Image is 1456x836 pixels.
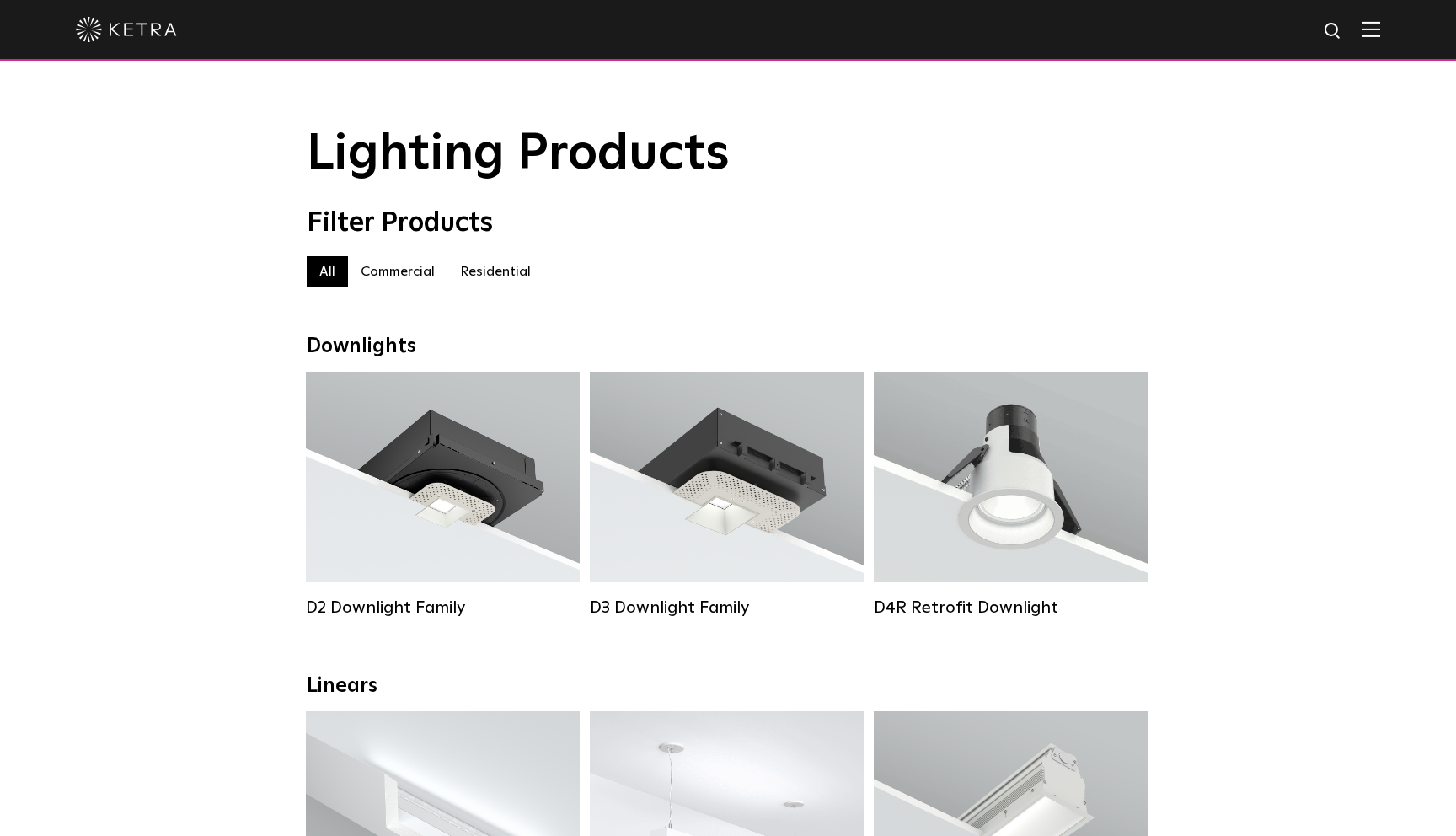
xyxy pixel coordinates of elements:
div: Filter Products [307,207,1149,239]
span: Lighting Products [307,129,730,180]
a: D3 Downlight Family Lumen Output:700 / 900 / 1100Colors:White / Black / Silver / Bronze / Paintab... [590,372,864,618]
label: All [307,256,348,287]
div: Linears [307,674,1149,699]
div: D2 Downlight Family [306,598,580,618]
img: Hamburger%20Nav.svg [1362,21,1380,37]
div: D4R Retrofit Downlight [874,598,1148,618]
img: search icon [1323,21,1344,42]
div: D3 Downlight Family [590,598,864,618]
a: D2 Downlight Family Lumen Output:1200Colors:White / Black / Gloss Black / Silver / Bronze / Silve... [306,372,580,618]
div: Downlights [307,335,1149,359]
label: Residential [447,256,543,287]
label: Commercial [348,256,447,287]
img: ketra-logo-2019-white [76,17,177,42]
a: D4R Retrofit Downlight Lumen Output:800Colors:White / BlackBeam Angles:15° / 25° / 40° / 60°Watta... [874,372,1148,618]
